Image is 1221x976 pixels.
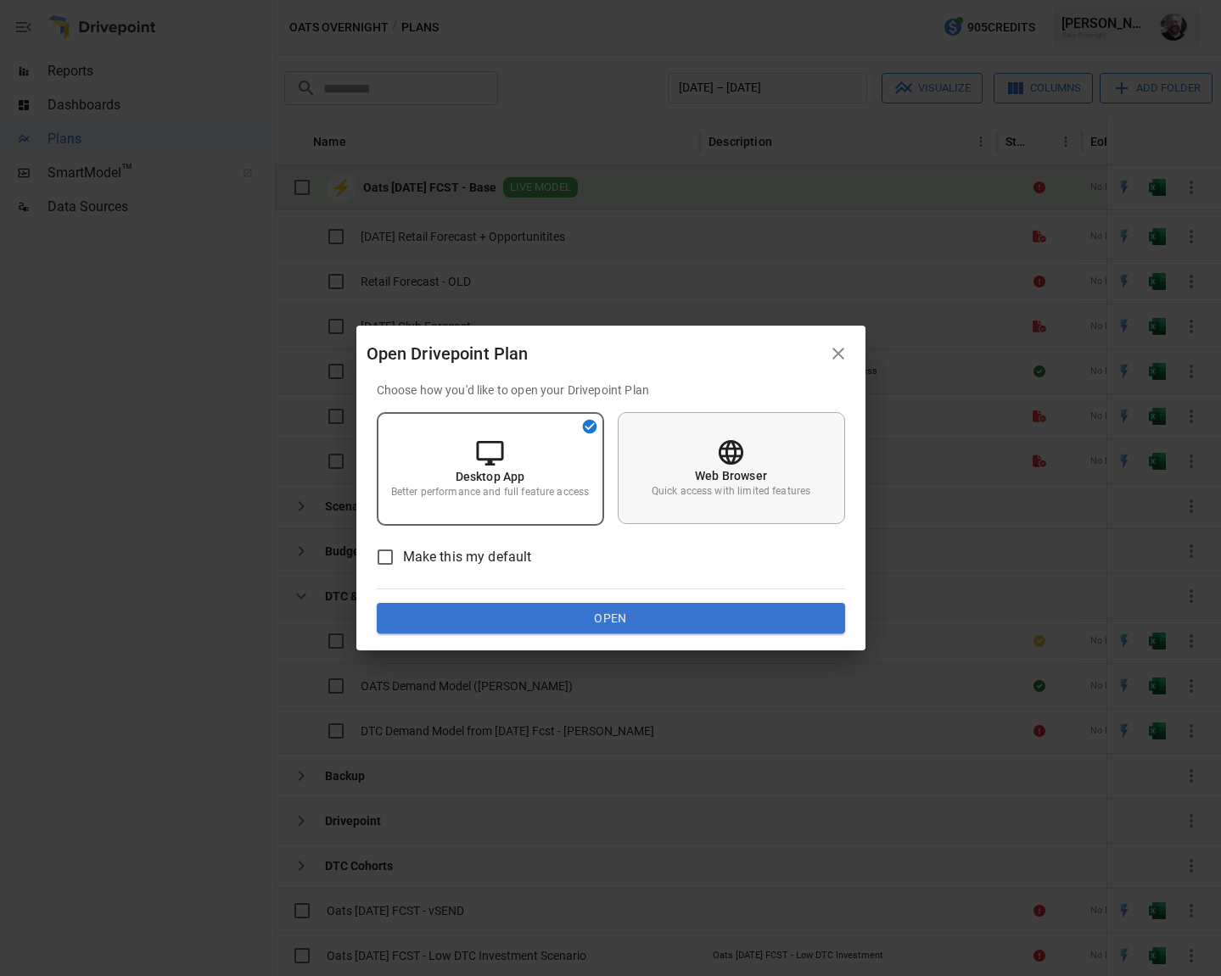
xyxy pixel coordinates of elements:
[652,484,810,499] p: Quick access with limited features
[695,467,767,484] p: Web Browser
[391,485,589,499] p: Better performance and full feature access
[456,468,525,485] p: Desktop App
[377,382,845,399] p: Choose how you'd like to open your Drivepoint Plan
[367,340,821,367] div: Open Drivepoint Plan
[403,547,532,567] span: Make this my default
[377,603,845,633] button: Open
